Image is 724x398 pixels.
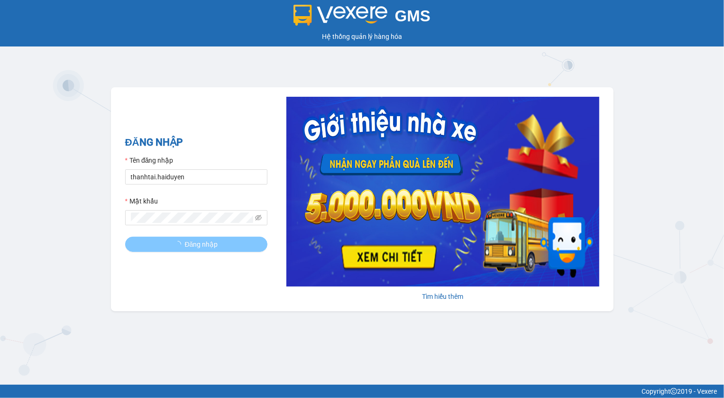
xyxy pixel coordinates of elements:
[670,388,677,395] span: copyright
[131,213,253,223] input: Mật khẩu
[293,14,431,22] a: GMS
[125,237,267,252] button: Đăng nhập
[286,291,599,302] div: Tìm hiểu thêm
[185,239,218,250] span: Đăng nhập
[125,155,174,166] label: Tên đăng nhập
[7,386,717,397] div: Copyright 2019 - Vexere
[2,31,722,42] div: Hệ thống quản lý hàng hóa
[125,169,267,185] input: Tên đăng nhập
[293,5,387,26] img: logo 2
[125,135,267,150] h2: ĐĂNG NHẬP
[255,214,262,221] span: eye-invisible
[174,241,185,248] span: loading
[395,7,431,25] span: GMS
[286,97,599,287] img: banner-0
[125,196,158,206] label: Mật khẩu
